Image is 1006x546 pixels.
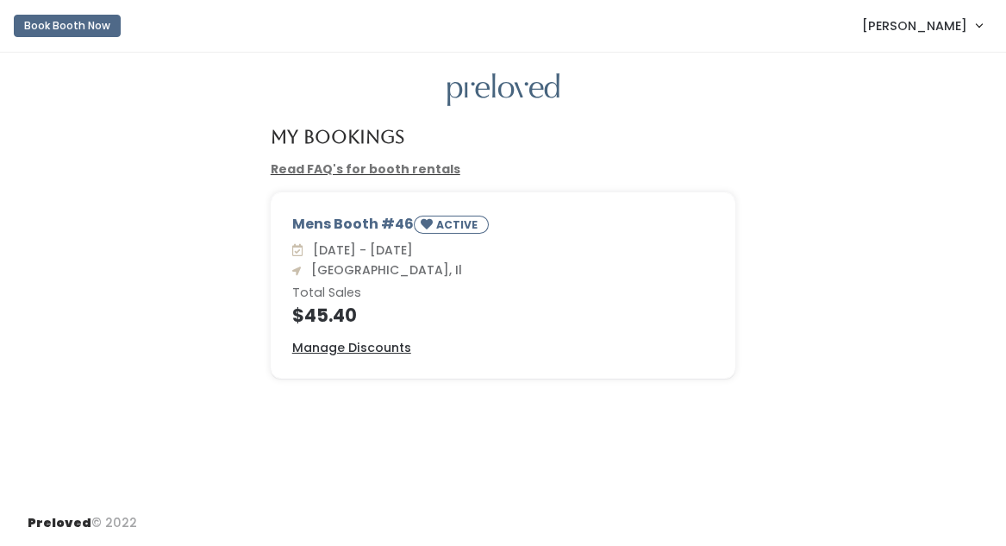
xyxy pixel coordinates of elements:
span: [PERSON_NAME] [862,16,967,35]
h6: Total Sales [292,286,715,300]
span: Preloved [28,514,91,531]
div: © 2022 [28,500,137,532]
div: Mens Booth #46 [292,214,715,241]
h4: $45.40 [292,305,715,325]
a: Manage Discounts [292,339,411,357]
span: [DATE] - [DATE] [306,242,413,259]
span: [GEOGRAPHIC_DATA], Il [304,261,462,279]
u: Manage Discounts [292,339,411,356]
a: Read FAQ's for booth rentals [271,160,460,178]
a: [PERSON_NAME] [845,7,999,44]
a: Book Booth Now [14,7,121,45]
small: ACTIVE [436,217,481,232]
img: preloved logo [447,73,559,107]
h4: My Bookings [271,127,404,147]
button: Book Booth Now [14,15,121,37]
